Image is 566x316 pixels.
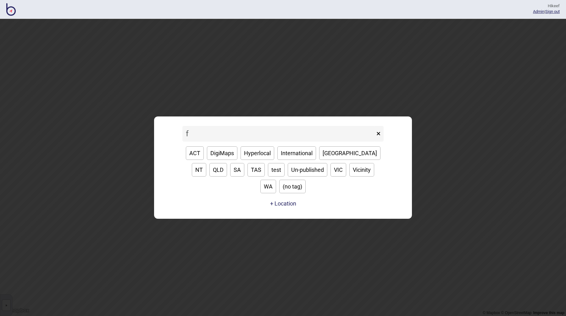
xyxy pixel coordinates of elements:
[241,146,274,160] button: Hyperlocal
[319,146,380,160] button: [GEOGRAPHIC_DATA]
[230,163,244,177] button: SA
[288,163,327,177] button: Un-published
[533,9,545,14] span: |
[533,3,560,9] div: Hi keef
[260,180,276,193] button: WA
[270,200,296,207] button: + Location
[533,9,544,14] a: Admin
[349,163,374,177] button: Vicinity
[545,9,560,14] button: Sign out
[207,146,237,160] button: DigiMaps
[192,163,206,177] button: NT
[186,146,204,160] button: ACT
[247,163,265,177] button: TAS
[373,126,384,142] button: ×
[268,163,285,177] button: test
[269,198,298,209] a: + Location
[209,163,227,177] button: QLD
[330,163,346,177] button: VIC
[279,180,306,193] button: (no tag)
[277,146,316,160] button: International
[6,3,16,16] img: BindiMaps CMS
[182,126,375,142] input: Search locations by tag + name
